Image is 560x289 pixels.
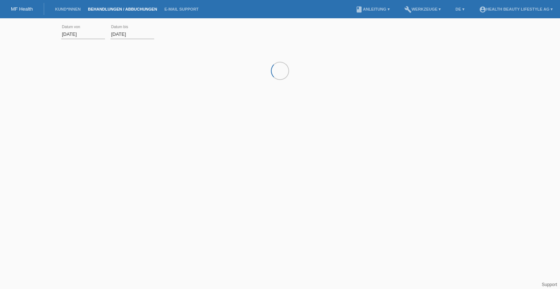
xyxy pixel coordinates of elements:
a: E-Mail Support [161,7,202,11]
a: Support [542,282,557,287]
a: DE ▾ [452,7,468,11]
a: Kund*innen [51,7,84,11]
i: account_circle [479,6,486,13]
i: build [404,6,412,13]
a: account_circleHealth Beauty Lifestyle AG ▾ [475,7,556,11]
a: buildWerkzeuge ▾ [401,7,445,11]
a: bookAnleitung ▾ [352,7,393,11]
i: book [355,6,363,13]
a: Behandlungen / Abbuchungen [84,7,161,11]
a: MF Health [11,6,33,12]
